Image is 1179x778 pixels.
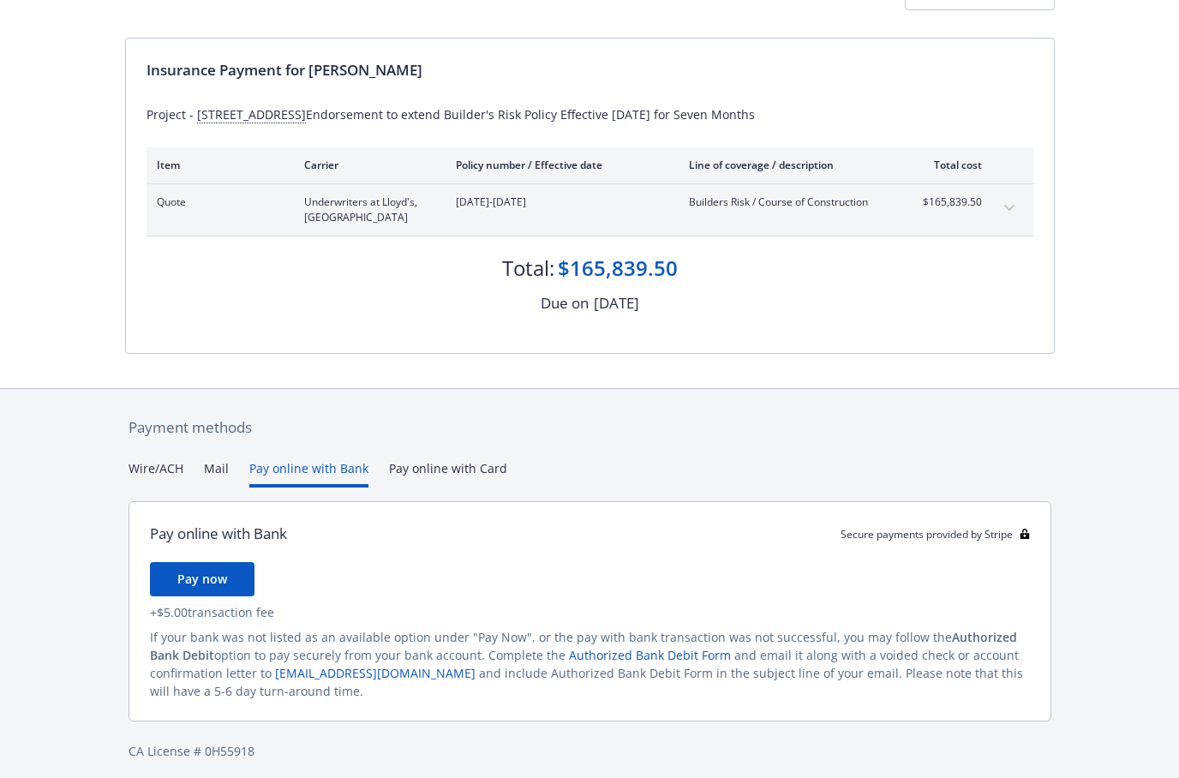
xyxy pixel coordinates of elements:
button: Mail [204,459,229,488]
span: $165,839.50 [918,194,982,210]
div: Due on [541,292,589,314]
span: Authorized Bank Debit [150,629,1017,663]
div: $165,839.50 [558,254,678,283]
div: [DATE] [594,292,639,314]
div: Item [157,158,277,172]
button: Pay online with Card [389,459,507,488]
div: Secure payments provided by Stripe [841,527,1030,542]
span: Pay now [177,571,227,587]
span: [DATE]-[DATE] [456,194,661,210]
button: Pay online with Bank [249,459,368,488]
div: Policy number / Effective date [456,158,661,172]
button: Wire/ACH [129,459,183,488]
div: Carrier [304,158,428,172]
button: Pay now [150,562,254,596]
div: Project - Endorsement to extend Builder's Risk Policy Effective [DATE] for Seven Months [147,105,1033,123]
div: Total: [502,254,554,283]
div: CA License # 0H55918 [129,742,1051,760]
div: Pay online with Bank [150,523,287,545]
span: Builders Risk / Course of Construction [689,194,890,210]
div: If your bank was not listed as an available option under "Pay Now", or the pay with bank transact... [150,628,1030,700]
div: QuoteUnderwriters at Lloyd's, [GEOGRAPHIC_DATA][DATE]-[DATE]Builders Risk / Course of Constructio... [147,184,1033,236]
span: Underwriters at Lloyd's, [GEOGRAPHIC_DATA] [304,194,428,225]
div: Line of coverage / description [689,158,890,172]
span: Quote [157,194,277,210]
a: Authorized Bank Debit Form [569,647,731,663]
div: Total cost [918,158,982,172]
div: Insurance Payment for [PERSON_NAME] [147,59,1033,81]
div: Payment methods [129,416,1051,439]
button: expand content [996,194,1023,222]
div: + $5.00 transaction fee [150,603,1030,621]
a: [EMAIL_ADDRESS][DOMAIN_NAME] [275,665,476,681]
